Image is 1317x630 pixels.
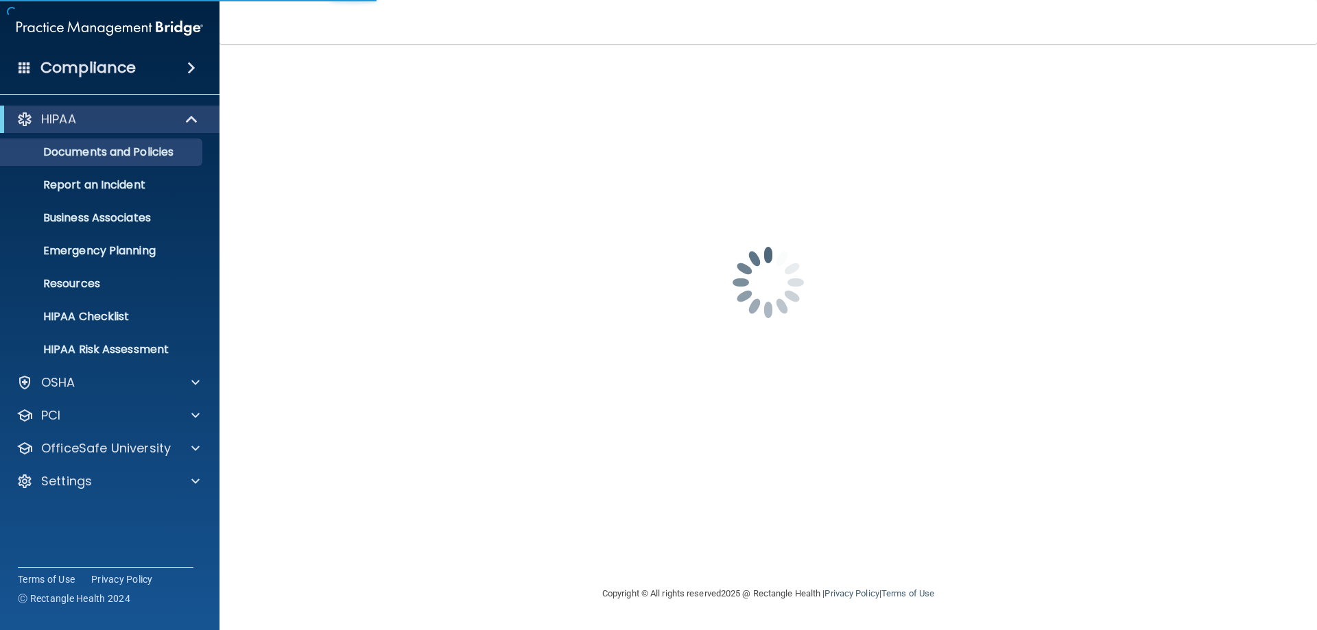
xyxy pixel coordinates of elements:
[41,111,76,128] p: HIPAA
[41,407,60,424] p: PCI
[41,440,171,457] p: OfficeSafe University
[16,111,199,128] a: HIPAA
[91,572,153,586] a: Privacy Policy
[18,592,130,605] span: Ⓒ Rectangle Health 2024
[9,211,196,225] p: Business Associates
[518,572,1019,616] div: Copyright © All rights reserved 2025 @ Rectangle Health | |
[16,440,200,457] a: OfficeSafe University
[41,473,92,489] p: Settings
[16,473,200,489] a: Settings
[700,214,837,351] img: spinner.e123f6fc.gif
[9,277,196,291] p: Resources
[9,244,196,258] p: Emergency Planning
[9,145,196,159] p: Documents and Policies
[16,407,200,424] a: PCI
[9,343,196,356] p: HIPAA Risk Assessment
[16,374,200,391] a: OSHA
[41,374,75,391] p: OSHA
[824,588,879,598] a: Privacy Policy
[16,14,203,42] img: PMB logo
[9,178,196,192] p: Report an Incident
[881,588,934,598] a: Terms of Use
[9,310,196,324] p: HIPAA Checklist
[18,572,75,586] a: Terms of Use
[40,58,136,77] h4: Compliance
